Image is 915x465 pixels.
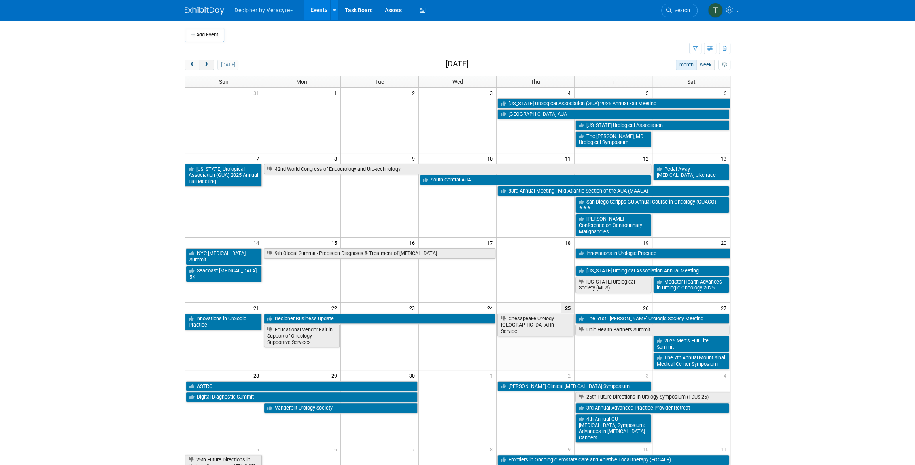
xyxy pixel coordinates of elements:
span: 31 [253,88,263,98]
button: [DATE] [217,60,238,70]
span: 6 [333,444,340,454]
span: Tue [375,79,384,85]
i: Personalize Calendar [722,62,727,68]
span: 3 [645,370,652,380]
a: [US_STATE] Urological Association (GUA) 2025 Annual Fall Meeting [185,164,262,187]
span: 11 [720,444,730,454]
a: 42nd World Congress of Endourology and Uro-technology [264,164,651,174]
span: 19 [642,238,652,248]
span: 17 [486,238,496,248]
a: Innovations in Urologic Practice [575,248,730,259]
a: Decipher Business Update [264,314,495,324]
h2: [DATE] [446,60,469,68]
span: 8 [333,153,340,163]
span: 3 [489,88,496,98]
span: 15 [331,238,340,248]
span: 7 [411,444,418,454]
a: ASTRO [186,381,418,391]
a: MedStar Health Advances in Urologic Oncology 2025 [653,277,729,293]
span: 2 [567,370,574,380]
span: 2 [411,88,418,98]
span: 1 [333,88,340,98]
a: NYC [MEDICAL_DATA] Summit [186,248,262,265]
a: Search [661,4,698,17]
a: San Diego Scripps GU Annual Course in Oncology (GUACO) [575,197,729,213]
span: 10 [486,153,496,163]
img: Tony Alvarado [708,3,723,18]
a: Pedal Away [MEDICAL_DATA] bike race [653,164,729,180]
span: 21 [253,303,263,313]
button: prev [185,60,199,70]
span: 10 [642,444,652,454]
a: [US_STATE] Urological Association (GUA) 2025 Annual Fall Meeting [497,98,730,109]
a: 2025 Men’s Full-Life Summit [653,336,729,352]
span: 29 [331,370,340,380]
span: 22 [331,303,340,313]
span: 26 [642,303,652,313]
span: 4 [567,88,574,98]
img: ExhibitDay [185,7,224,15]
span: Sat [687,79,695,85]
a: The 51st - [PERSON_NAME] Urologic Society Meeting [575,314,729,324]
span: Search [672,8,690,13]
button: next [199,60,214,70]
span: 25 [561,303,574,313]
a: 4th Annual GU [MEDICAL_DATA] Symposium: Advances in [MEDICAL_DATA] Cancers [575,414,651,443]
a: [GEOGRAPHIC_DATA] AUA [497,109,729,119]
span: 30 [408,370,418,380]
button: myCustomButton [718,60,730,70]
button: week [696,60,715,70]
a: The [PERSON_NAME], MD Urological Symposium [575,131,651,147]
span: 9 [411,153,418,163]
button: month [676,60,697,70]
a: Seacoast [MEDICAL_DATA] 5K [186,266,262,282]
span: 24 [486,303,496,313]
span: 11 [564,153,574,163]
span: 9 [567,444,574,454]
span: 20 [720,238,730,248]
span: Fri [610,79,616,85]
a: Educational Vendor Fair in Support of Oncology Supportive Services [264,325,340,347]
span: Thu [531,79,540,85]
span: 27 [720,303,730,313]
span: 8 [489,444,496,454]
span: 23 [408,303,418,313]
a: 3rd Annual Advanced Practice Provider Retreat [575,403,729,413]
a: South Central AUA [420,175,651,185]
a: Vanderbilt Urology Society [264,403,418,413]
span: 16 [408,238,418,248]
a: Chesapeake Urology - [GEOGRAPHIC_DATA] In-Service [497,314,573,336]
span: 6 [723,88,730,98]
a: [PERSON_NAME] Conference on Genitourinary Malignancies [575,214,651,236]
span: 5 [645,88,652,98]
span: 7 [255,153,263,163]
a: Digital Diagnostic Summit [186,392,418,402]
a: 83rd Annual Meeting - Mid Atlantic Section of the AUA (MAAUA) [497,186,729,196]
a: [US_STATE] Urological Association Annual Meeting [575,266,729,276]
a: 9th Global Summit - Precision Diagnosis & Treatment of [MEDICAL_DATA] [264,248,495,259]
span: 14 [253,238,263,248]
span: Sun [219,79,229,85]
a: Innovations in Urologic Practice [185,314,262,330]
button: Add Event [185,28,224,42]
a: [PERSON_NAME] Clinical [MEDICAL_DATA] Symposium [497,381,651,391]
a: Unio Health Partners Summit [575,325,729,335]
span: Wed [452,79,463,85]
span: 4 [723,370,730,380]
a: Frontiers in Oncologic Prostate Care and Ablative Local therapy (FOCAL+) [497,455,729,465]
span: 28 [253,370,263,380]
a: [US_STATE] Urological Society (MUS) [575,277,651,293]
span: 12 [642,153,652,163]
a: [US_STATE] Urological Association [575,120,729,130]
span: Mon [296,79,307,85]
span: 1 [489,370,496,380]
span: 13 [720,153,730,163]
span: 5 [255,444,263,454]
a: The 7th Annual Mount Sinai Medical Center Symposium [653,353,729,369]
a: 25th Future Directions in Urology Symposium (FDUS 25) [575,392,730,402]
span: 18 [564,238,574,248]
